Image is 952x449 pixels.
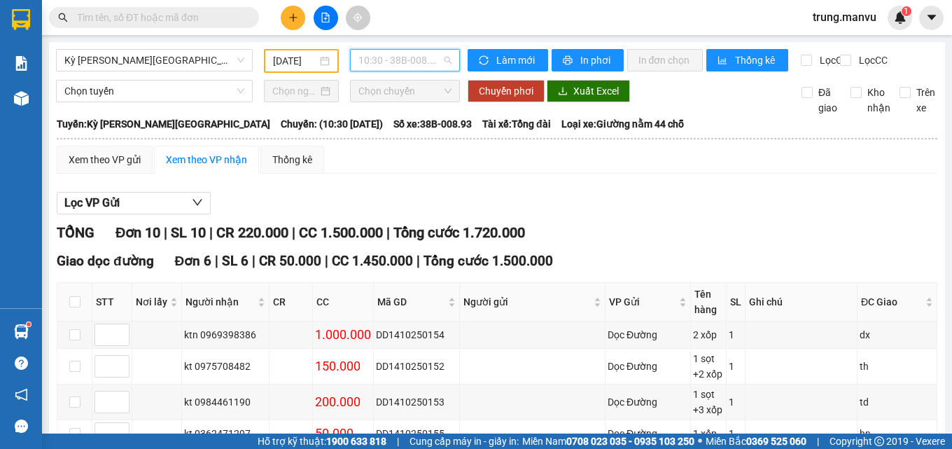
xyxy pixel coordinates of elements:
span: Giao dọc đường [57,253,154,269]
button: downloadXuất Excel [547,80,630,102]
span: | [209,224,213,241]
span: Đơn 10 [115,224,160,241]
span: Chọn chuyến [358,81,451,102]
button: bar-chartThống kê [706,49,788,71]
button: Chuyển phơi [468,80,545,102]
span: Làm mới [496,53,537,68]
span: Người nhận [185,294,255,310]
td: Dọc Đường [605,322,691,349]
span: | [416,253,420,269]
div: kt 0975708482 [184,359,267,374]
input: Chọn ngày [272,83,318,99]
td: Dọc Đường [605,420,691,448]
span: plus [288,13,298,22]
span: Tài xế: Tổng đài [482,116,551,132]
span: Nơi lấy [136,294,167,310]
div: 50.000 [315,424,371,443]
div: Xem theo VP gửi [69,152,141,167]
div: 1 [729,426,743,441]
span: Cung cấp máy in - giấy in: [409,434,519,449]
div: Dọc Đường [608,359,688,374]
span: Hỗ trợ kỹ thuật: [258,434,386,449]
span: Miền Nam [522,434,694,449]
span: down [192,197,203,208]
span: Kỳ Anh - Hà Nội [64,50,244,71]
span: CR 50.000 [259,253,321,269]
div: 1 [729,394,743,410]
div: hn [860,426,934,441]
th: Tên hàng [691,283,727,322]
span: sync [479,55,491,67]
div: DD1410250152 [376,359,457,374]
div: td [860,394,934,410]
span: Tổng cước 1.720.000 [393,224,525,241]
span: search [58,13,68,22]
div: 2 xốp [693,327,724,343]
span: message [15,420,28,433]
span: ⚪️ [698,438,702,444]
span: trung.manvu [801,8,888,26]
button: plus [281,6,305,30]
button: Lọc VP Gửi [57,192,211,214]
span: bar-chart [717,55,729,67]
span: Xuất Excel [573,83,619,99]
div: Thống kê [272,152,312,167]
span: question-circle [15,357,28,370]
span: Miền Bắc [706,434,806,449]
span: Thống kê [735,53,777,68]
b: Tuyến: Kỳ [PERSON_NAME][GEOGRAPHIC_DATA] [57,118,270,130]
div: DD1410250153 [376,394,457,410]
span: file-add [321,13,330,22]
span: | [252,253,255,269]
span: Lọc CR [814,53,850,68]
span: | [164,224,167,241]
button: caret-down [919,6,944,30]
span: 10:30 - 38B-008.93 [358,50,451,71]
span: SL 6 [222,253,248,269]
span: Tổng cước 1.500.000 [423,253,553,269]
div: ktn 0969398386 [184,327,267,343]
div: 1 [729,327,743,343]
span: SL 10 [171,224,206,241]
img: warehouse-icon [14,91,29,106]
td: DD1410250154 [374,322,460,349]
span: | [386,224,390,241]
span: Đã giao [813,85,843,116]
span: In phơi [580,53,612,68]
strong: 0708 023 035 - 0935 103 250 [566,436,694,447]
span: printer [563,55,575,67]
span: caret-down [925,11,938,24]
img: icon-new-feature [894,11,906,24]
div: 1 [729,359,743,374]
button: syncLàm mới [468,49,548,71]
th: CR [269,283,313,322]
span: Người gửi [463,294,591,310]
text: VPKA1410250184 [63,59,175,74]
div: 200.000 [315,392,371,412]
th: CC [313,283,374,322]
img: warehouse-icon [14,324,29,339]
div: Gửi: Văn phòng Kỳ Anh [10,82,115,111]
div: 1 sọt +2 xốp [693,351,724,382]
div: Xem theo VP nhận [166,152,247,167]
div: Nhận: Dọc Đường [122,82,227,111]
strong: 1900 633 818 [326,436,386,447]
span: Kho nhận [862,85,896,116]
span: aim [353,13,363,22]
span: Lọc VP Gửi [64,194,120,212]
img: logo-vxr [12,9,30,30]
td: Dọc Đường [605,385,691,420]
div: Dọc Đường [608,394,688,410]
span: Lọc CC [853,53,890,68]
div: 1.000.000 [315,325,371,345]
span: notification [15,388,28,401]
td: DD1410250155 [374,420,460,448]
td: Dọc Đường [605,349,691,385]
span: | [325,253,328,269]
div: Dọc Đường [608,426,688,441]
th: STT [92,283,132,322]
button: aim [346,6,370,30]
span: 1 [904,6,909,16]
span: Chuyến: (10:30 [DATE]) [281,116,383,132]
span: | [292,224,295,241]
